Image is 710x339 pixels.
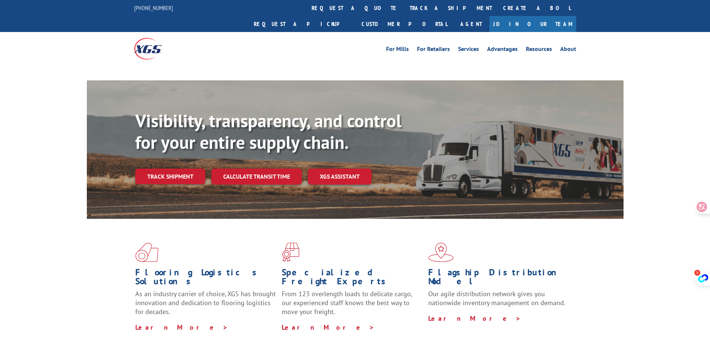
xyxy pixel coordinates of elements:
[211,169,302,185] a: Calculate transit time
[356,16,453,32] a: Customer Portal
[489,16,576,32] a: Join Our Team
[282,268,423,290] h1: Specialized Freight Experts
[135,323,228,332] a: Learn More >
[458,46,479,54] a: Services
[282,290,423,323] p: From 123 overlength loads to delicate cargo, our experienced staff knows the best way to move you...
[428,268,569,290] h1: Flagship Distribution Model
[417,46,450,54] a: For Retailers
[453,16,489,32] a: Agent
[308,169,372,185] a: XGS ASSISTANT
[135,243,158,262] img: xgs-icon-total-supply-chain-intelligence-red
[487,46,518,54] a: Advantages
[386,46,409,54] a: For Mills
[526,46,552,54] a: Resources
[560,46,576,54] a: About
[428,243,454,262] img: xgs-icon-flagship-distribution-model-red
[135,290,276,316] span: As an industry carrier of choice, XGS has brought innovation and dedication to flooring logistics...
[135,169,205,184] a: Track shipment
[282,243,299,262] img: xgs-icon-focused-on-flooring-red
[248,16,356,32] a: Request a pickup
[135,109,401,154] b: Visibility, transparency, and control for your entire supply chain.
[428,314,521,323] a: Learn More >
[282,323,375,332] a: Learn More >
[428,290,565,307] span: Our agile distribution network gives you nationwide inventory management on demand.
[135,268,276,290] h1: Flooring Logistics Solutions
[134,4,173,12] a: [PHONE_NUMBER]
